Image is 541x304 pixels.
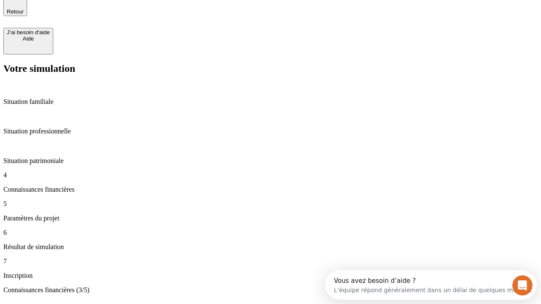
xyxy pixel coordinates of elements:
p: Paramètres du projet [3,214,538,222]
p: Situation professionnelle [3,128,538,135]
p: Connaissances financières [3,186,538,193]
iframe: Intercom live chat [512,275,533,296]
p: 7 [3,258,538,265]
div: Vous avez besoin d’aide ? [9,7,208,14]
p: 4 [3,171,538,179]
p: Connaissances financières (3/5) [3,286,538,294]
iframe: Intercom live chat discovery launcher [325,270,537,300]
button: J’ai besoin d'aideAide [3,28,53,54]
p: 5 [3,200,538,208]
div: Aide [7,35,50,42]
h2: Votre simulation [3,63,538,74]
div: J’ai besoin d'aide [7,29,50,35]
p: Résultat de simulation [3,243,538,251]
div: L’équipe répond généralement dans un délai de quelques minutes. [9,14,208,23]
p: 6 [3,229,538,236]
p: Situation familiale [3,98,538,106]
span: Retour [7,8,24,15]
p: Situation patrimoniale [3,157,538,165]
p: Inscription [3,272,538,280]
div: Ouvrir le Messenger Intercom [3,3,233,27]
